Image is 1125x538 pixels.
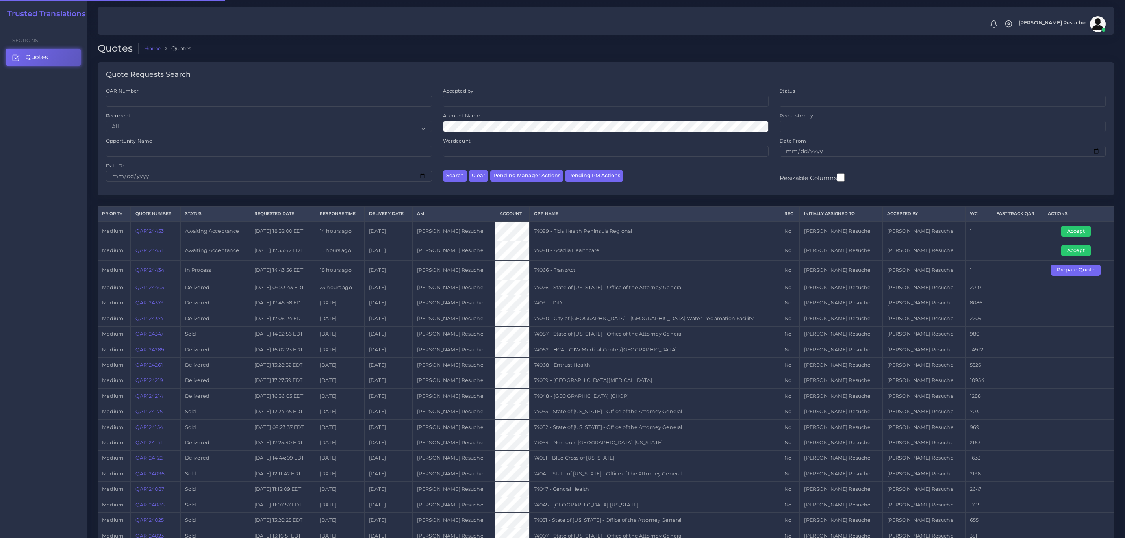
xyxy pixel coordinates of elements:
[102,300,123,306] span: medium
[800,482,882,497] td: [PERSON_NAME] Resuche
[250,311,315,326] td: [DATE] 17:06:24 EDT
[800,207,882,221] th: Initially Assigned to
[315,419,364,435] td: [DATE]
[780,466,800,481] td: No
[882,419,965,435] td: [PERSON_NAME] Resuche
[135,424,163,430] a: QAR124154
[412,207,495,221] th: AM
[800,357,882,373] td: [PERSON_NAME] Resuche
[529,241,780,260] td: 74098 - Acadia Healthcare
[135,315,163,321] a: QAR124374
[135,486,164,492] a: QAR124087
[2,9,86,19] h2: Trusted Translations
[102,247,123,253] span: medium
[135,517,164,523] a: QAR124025
[144,45,161,52] a: Home
[26,53,48,61] span: Quotes
[1061,226,1091,237] button: Accept
[882,311,965,326] td: [PERSON_NAME] Resuche
[180,260,250,280] td: In Process
[965,513,992,528] td: 655
[364,513,412,528] td: [DATE]
[315,482,364,497] td: [DATE]
[780,280,800,295] td: No
[965,207,992,221] th: WC
[780,388,800,404] td: No
[180,466,250,481] td: Sold
[412,435,495,450] td: [PERSON_NAME] Resuche
[965,419,992,435] td: 969
[529,451,780,466] td: 74051 - Blue Cross of [US_STATE]
[364,388,412,404] td: [DATE]
[180,435,250,450] td: Delivered
[250,466,315,481] td: [DATE] 12:11:42 EDT
[135,267,164,273] a: QAR124434
[364,207,412,221] th: Delivery Date
[315,311,364,326] td: [DATE]
[180,280,250,295] td: Delivered
[800,327,882,342] td: [PERSON_NAME] Resuche
[315,260,364,280] td: 18 hours ago
[1090,16,1106,32] img: avatar
[780,260,800,280] td: No
[965,466,992,481] td: 2198
[780,87,795,94] label: Status
[529,342,780,357] td: 74062 - HCA - CJW Medical Center/[GEOGRAPHIC_DATA]
[364,342,412,357] td: [DATE]
[780,404,800,419] td: No
[364,373,412,388] td: [DATE]
[364,357,412,373] td: [DATE]
[315,357,364,373] td: [DATE]
[780,419,800,435] td: No
[529,260,780,280] td: 74066 - TranzAct
[780,497,800,512] td: No
[315,221,364,241] td: 14 hours ago
[443,170,467,182] button: Search
[882,435,965,450] td: [PERSON_NAME] Resuche
[315,435,364,450] td: [DATE]
[315,388,364,404] td: [DATE]
[529,357,780,373] td: 74068 - Entrust Health
[965,435,992,450] td: 2163
[180,357,250,373] td: Delivered
[98,43,139,54] h2: Quotes
[882,221,965,241] td: [PERSON_NAME] Resuche
[529,482,780,497] td: 74047 - Central Health
[135,284,164,290] a: QAR124405
[800,311,882,326] td: [PERSON_NAME] Resuche
[102,486,123,492] span: medium
[490,170,563,182] button: Pending Manager Actions
[1015,16,1108,32] a: [PERSON_NAME] Resucheavatar
[412,342,495,357] td: [PERSON_NAME] Resuche
[412,280,495,295] td: [PERSON_NAME] Resuche
[102,347,123,352] span: medium
[882,513,965,528] td: [PERSON_NAME] Resuche
[364,497,412,512] td: [DATE]
[1019,20,1086,26] span: [PERSON_NAME] Resuche
[443,137,471,144] label: Wordcount
[780,221,800,241] td: No
[412,357,495,373] td: [PERSON_NAME] Resuche
[529,295,780,311] td: 74091 - DiD
[412,221,495,241] td: [PERSON_NAME] Resuche
[102,408,123,414] span: medium
[315,497,364,512] td: [DATE]
[364,295,412,311] td: [DATE]
[780,137,806,144] label: Date From
[250,342,315,357] td: [DATE] 16:02:23 EDT
[800,221,882,241] td: [PERSON_NAME] Resuche
[837,173,845,182] input: Resizable Columns
[180,221,250,241] td: Awaiting Acceptance
[106,137,152,144] label: Opportunity Name
[529,466,780,481] td: 74041 - State of [US_STATE] - Office of the Attorney General
[135,455,163,461] a: QAR124122
[800,280,882,295] td: [PERSON_NAME] Resuche
[250,260,315,280] td: [DATE] 14:43:56 EDT
[102,267,123,273] span: medium
[780,513,800,528] td: No
[250,497,315,512] td: [DATE] 11:07:57 EDT
[800,435,882,450] td: [PERSON_NAME] Resuche
[882,280,965,295] td: [PERSON_NAME] Resuche
[800,373,882,388] td: [PERSON_NAME] Resuche
[135,247,163,253] a: QAR124451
